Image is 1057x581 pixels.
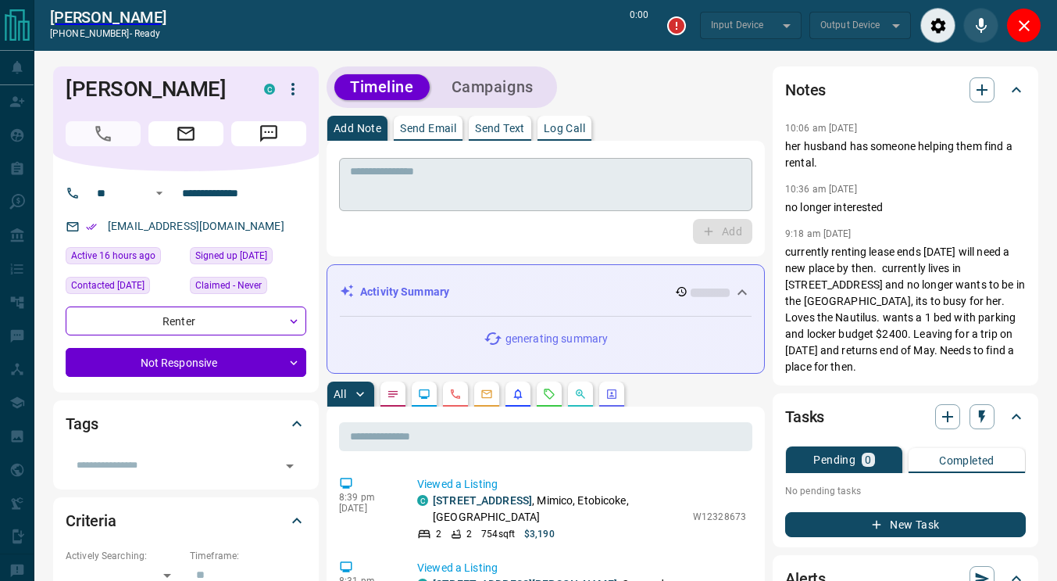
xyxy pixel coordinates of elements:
div: Wed Mar 17 2021 [66,277,182,299]
span: Active 16 hours ago [71,248,155,264]
a: [PERSON_NAME] [50,8,166,27]
svg: Emails [480,388,493,400]
p: 9:18 am [DATE] [785,228,852,239]
p: 754 sqft [481,527,515,541]
svg: Calls [449,388,462,400]
p: Send Text [475,123,525,134]
a: [EMAIL_ADDRESS][DOMAIN_NAME] [108,220,284,232]
p: 8:39 pm [339,492,394,503]
h2: Criteria [66,508,116,533]
button: Open [279,455,301,477]
p: her husband has someone helping them find a rental. [785,138,1026,171]
p: All [334,389,346,400]
div: Not Responsive [66,348,306,377]
span: Signed up [DATE] [195,248,267,264]
p: 10:36 am [DATE] [785,184,857,195]
div: condos.ca [417,495,428,506]
p: 2 [466,527,472,541]
h2: Notes [785,77,826,102]
p: 0 [865,454,871,465]
p: Viewed a Listing [417,476,746,493]
p: generating summary [505,331,608,347]
p: Log Call [544,123,585,134]
div: condos.ca [264,84,275,95]
p: Viewed a Listing [417,560,746,576]
p: Completed [939,455,995,466]
h2: Tasks [785,404,824,429]
p: Activity Summary [360,284,449,300]
p: [DATE] [339,503,394,514]
p: Timeframe: [190,549,306,563]
div: Renter [66,307,306,335]
svg: Notes [387,388,399,400]
span: ready [134,28,161,39]
p: Actively Searching: [66,549,182,563]
p: 0:00 [630,8,648,43]
button: Open [150,184,169,203]
svg: Listing Alerts [512,388,524,400]
a: [STREET_ADDRESS] [433,494,532,507]
div: Thu Aug 14 2025 [66,247,182,269]
span: Claimed - Never [195,278,262,293]
p: Pending [813,454,855,465]
svg: Email Verified [86,221,97,232]
div: Criteria [66,502,306,540]
p: W12328673 [693,510,746,524]
div: Notes [785,71,1026,109]
p: [PHONE_NUMBER] - [50,27,166,41]
button: Timeline [334,74,430,100]
p: 10:06 am [DATE] [785,123,857,134]
svg: Opportunities [574,388,587,400]
button: Campaigns [436,74,549,100]
h1: [PERSON_NAME] [66,77,241,102]
p: currently renting lease ends [DATE] will need a new place by then. currently lives in [STREET_ADD... [785,244,1026,375]
div: Tasks [785,398,1026,436]
svg: Lead Browsing Activity [418,388,430,400]
p: no longer interested [785,199,1026,216]
p: Send Email [400,123,456,134]
p: $3,190 [524,527,555,541]
div: Activity Summary [340,278,752,307]
div: Mute [963,8,998,43]
span: Contacted [DATE] [71,278,145,293]
div: Close [1006,8,1041,43]
span: Email [148,121,223,146]
span: Call [66,121,141,146]
span: Message [231,121,306,146]
div: Sun Jan 20 2019 [190,247,306,269]
p: , Mimico, Etobicoke, [GEOGRAPHIC_DATA] [433,493,685,525]
h2: Tags [66,411,98,436]
div: Tags [66,405,306,443]
p: Add Note [334,123,381,134]
p: No pending tasks [785,479,1026,503]
button: New Task [785,512,1026,537]
p: 2 [436,527,441,541]
svg: Agent Actions [605,388,618,400]
div: Audio Settings [920,8,955,43]
svg: Requests [543,388,555,400]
